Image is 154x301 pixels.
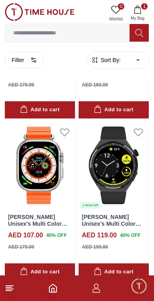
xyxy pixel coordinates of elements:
[8,231,43,240] h4: AED 107.00
[82,81,108,88] div: AED 160.00
[80,202,101,209] div: 1 items left
[48,283,58,293] a: Home
[106,16,126,22] span: Wishlist
[118,3,124,10] span: 0
[106,3,126,24] a: 0Wishlist
[99,56,121,64] span: Sort By:
[82,231,117,240] h4: AED 119.00
[8,243,34,251] div: AED 179.00
[126,3,149,24] button: 1My Bag
[130,277,148,295] div: Chat Widget
[91,56,121,64] button: Sort By:
[141,3,148,10] span: 1
[46,232,67,239] span: 40 % OFF
[79,101,149,118] button: Add to cart
[5,101,75,118] button: Add to cart
[94,267,133,277] div: Add to cart
[79,263,149,281] button: Add to cart
[8,81,34,88] div: AED 170.00
[82,243,108,251] div: AED 199.00
[79,122,149,209] a: Kenneth Scott Unisex's Multi Color Dial Smart Watch - KG9X-XSBBH1 items left
[79,122,149,209] img: Kenneth Scott Unisex's Multi Color Dial Smart Watch - KG9X-XSBBH
[120,232,140,239] span: 40 % OFF
[128,15,148,21] span: My Bag
[5,263,75,281] button: Add to cart
[5,52,44,68] button: Filter
[20,267,59,277] div: Add to cart
[20,105,59,114] div: Add to cart
[94,105,133,114] div: Add to cart
[5,3,75,21] img: ...
[82,214,141,240] a: [PERSON_NAME] Unisex's Multi Color Dial Smart Watch - KG9X-XSBBH
[8,214,67,240] a: [PERSON_NAME] Unisex's Multi Color Dial Smart Watch - KULMX-SSOBX
[5,122,75,209] img: Kenneth Scott Unisex's Multi Color Dial Smart Watch - KULMX-SSOBX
